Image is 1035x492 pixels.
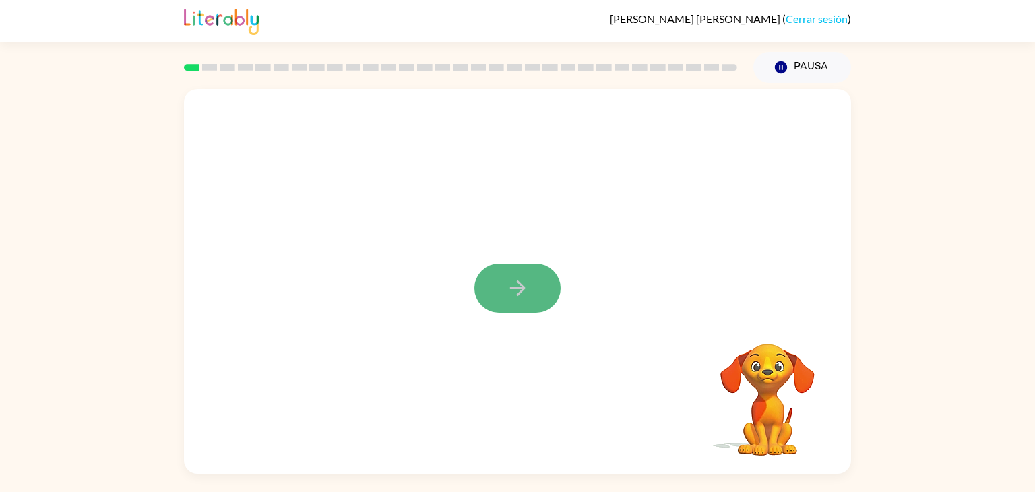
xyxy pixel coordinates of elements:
[753,52,851,83] button: Pausa
[700,323,835,458] video: Tu navegador debe admitir la reproducción de archivos .mp4 para usar Literably. Intenta usar otro...
[786,12,848,25] a: Cerrar sesión
[184,5,259,35] img: Literably
[610,12,851,25] div: ( )
[610,12,782,25] span: [PERSON_NAME] [PERSON_NAME]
